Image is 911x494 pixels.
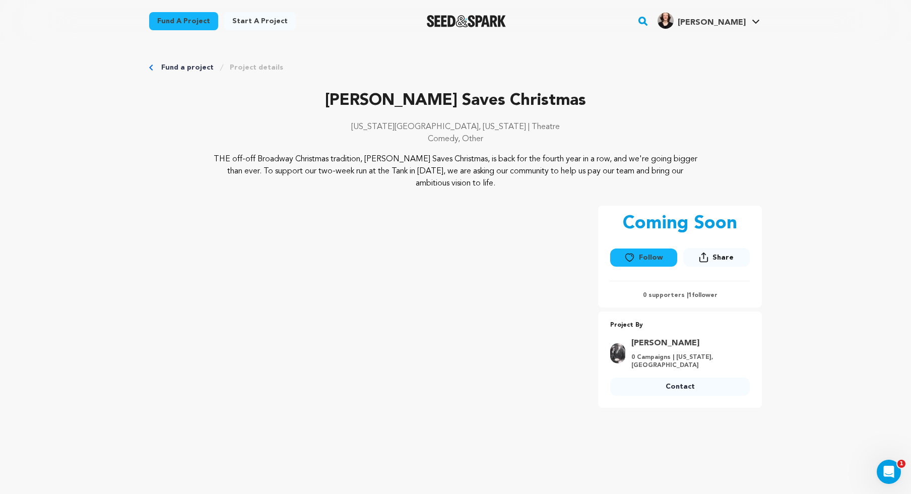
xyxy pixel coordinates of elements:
img: picture.jpeg [610,343,625,363]
iframe: Intercom live chat [877,460,901,484]
span: [PERSON_NAME] [678,19,746,27]
p: [US_STATE][GEOGRAPHIC_DATA], [US_STATE] | Theatre [149,121,762,133]
span: Share [683,248,750,271]
button: Share [683,248,750,267]
a: Goto Miles Mandwelle profile [631,337,744,349]
img: Seed&Spark Logo Dark Mode [427,15,506,27]
div: Jay G.'s Profile [658,13,746,29]
button: Follow [610,249,677,267]
p: 0 supporters | follower [610,291,750,299]
img: f896147b4dd8579a.jpg [658,13,674,29]
p: Coming Soon [623,214,737,234]
a: Fund a project [161,63,214,73]
a: Contact [610,378,750,396]
a: Fund a project [149,12,218,30]
p: 0 Campaigns | [US_STATE], [GEOGRAPHIC_DATA] [631,353,744,369]
p: Comedy, Other [149,133,762,145]
a: Project details [230,63,283,73]
p: [PERSON_NAME] Saves Christmas [149,89,762,113]
span: 1 [688,292,692,298]
span: 1 [897,460,905,468]
a: Jay G.'s Profile [656,11,762,29]
p: Project By [610,320,750,331]
p: THE off-off Broadway Christmas tradition, [PERSON_NAME] Saves Christmas, is back for the fourth y... [211,153,701,190]
div: Breadcrumb [149,63,762,73]
span: Share [712,253,734,263]
a: Start a project [224,12,296,30]
span: Jay G.'s Profile [656,11,762,32]
a: Seed&Spark Homepage [427,15,506,27]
